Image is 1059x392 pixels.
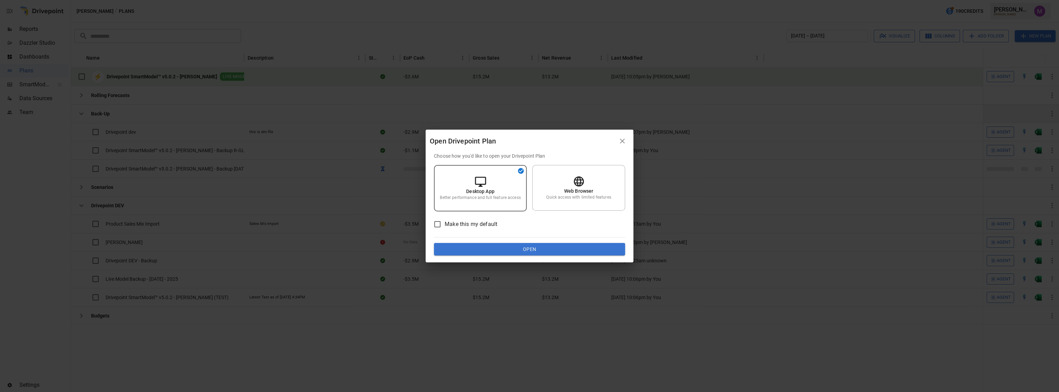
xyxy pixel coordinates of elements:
p: Quick access with limited features [546,194,611,200]
p: Web Browser [564,188,594,194]
button: Open [434,243,625,255]
p: Better performance and full feature access [440,195,520,201]
div: Open Drivepoint Plan [430,136,615,147]
p: Desktop App [466,188,495,195]
p: Choose how you'd like to open your Drivepoint Plan [434,153,625,159]
span: Make this my default [445,220,497,228]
